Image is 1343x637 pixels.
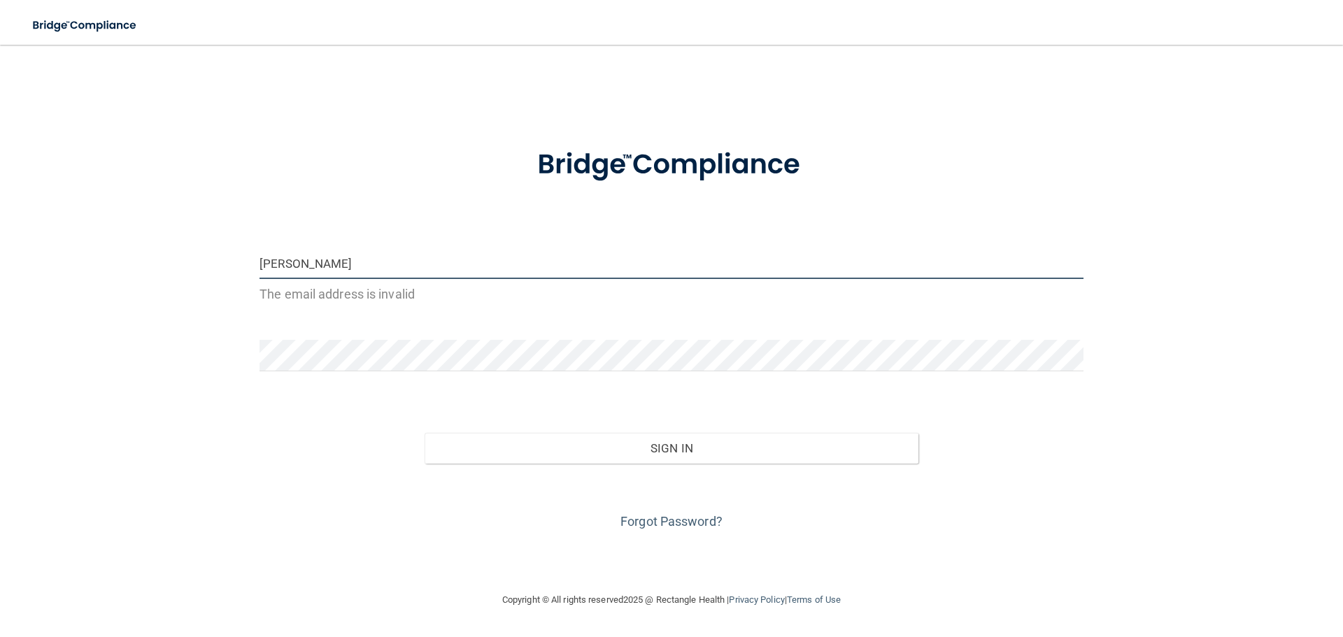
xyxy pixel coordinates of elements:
input: Email [260,248,1083,279]
img: bridge_compliance_login_screen.278c3ca4.svg [21,11,150,40]
a: Terms of Use [787,594,841,605]
img: bridge_compliance_login_screen.278c3ca4.svg [509,129,834,201]
a: Forgot Password? [620,514,723,529]
button: Sign In [425,433,919,464]
a: Privacy Policy [729,594,784,605]
p: The email address is invalid [260,282,1083,306]
div: Copyright © All rights reserved 2025 @ Rectangle Health | | [416,578,927,622]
